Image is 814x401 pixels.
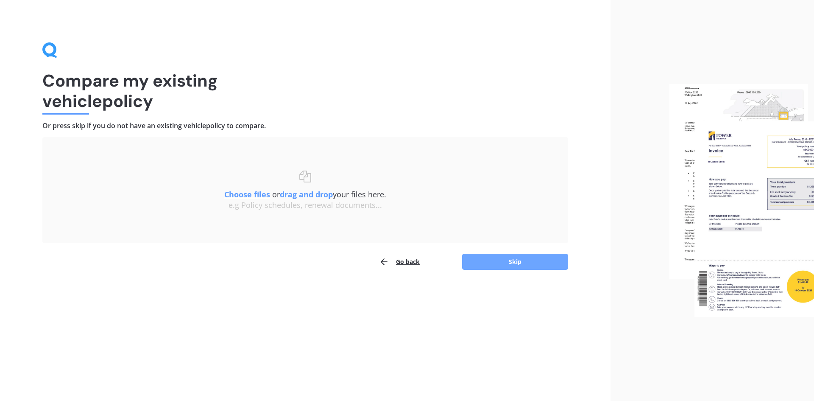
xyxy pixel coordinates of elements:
b: drag and drop [280,189,333,199]
span: or your files here. [224,189,386,199]
div: e.g Policy schedules, renewal documents... [59,201,551,210]
button: Skip [462,254,568,270]
h4: Or press skip if you do not have an existing vehicle policy to compare. [42,121,568,130]
h1: Compare my existing vehicle policy [42,70,568,111]
img: files.webp [669,84,814,317]
u: Choose files [224,189,270,199]
button: Go back [379,253,420,270]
